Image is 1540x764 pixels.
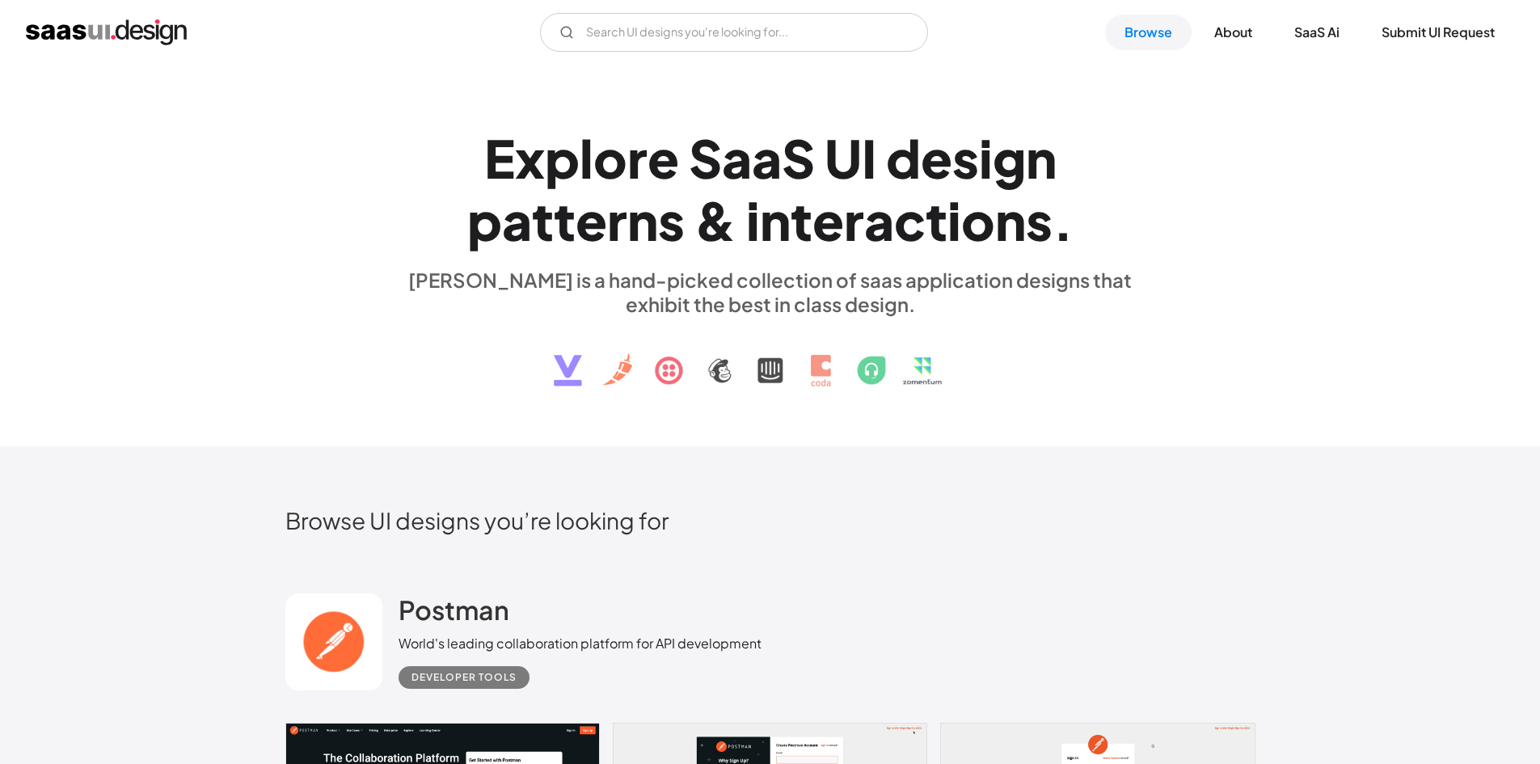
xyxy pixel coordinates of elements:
div: t [532,189,554,251]
div: E [484,127,515,189]
a: Submit UI Request [1362,15,1514,50]
div: S [782,127,815,189]
div: i [746,189,760,251]
div: s [658,189,685,251]
div: i [947,189,961,251]
div: World's leading collaboration platform for API development [399,634,762,653]
div: c [894,189,926,251]
div: t [791,189,812,251]
div: n [1026,127,1057,189]
div: I [862,127,876,189]
input: Search UI designs you're looking for... [540,13,928,52]
div: a [752,127,782,189]
div: o [961,189,995,251]
a: Postman [399,593,509,634]
a: About [1195,15,1272,50]
div: d [886,127,921,189]
div: r [607,189,627,251]
div: U [825,127,862,189]
div: g [993,127,1026,189]
div: n [760,189,791,251]
div: e [921,127,952,189]
div: . [1053,189,1074,251]
img: text, icon, saas logo [525,316,1015,400]
div: r [844,189,864,251]
div: t [926,189,947,251]
div: p [545,127,580,189]
div: o [593,127,627,189]
div: l [580,127,593,189]
div: r [627,127,648,189]
div: [PERSON_NAME] is a hand-picked collection of saas application designs that exhibit the best in cl... [399,268,1142,316]
div: & [694,189,736,251]
a: home [26,19,187,45]
h2: Postman [399,593,509,626]
div: e [648,127,679,189]
div: s [952,127,979,189]
div: n [995,189,1026,251]
div: S [689,127,722,189]
div: n [627,189,658,251]
a: SaaS Ai [1275,15,1359,50]
div: Developer tools [411,668,517,687]
form: Email Form [540,13,928,52]
div: a [864,189,894,251]
h2: Browse UI designs you’re looking for [285,506,1255,534]
div: e [576,189,607,251]
div: s [1026,189,1053,251]
h1: Explore SaaS UI design patterns & interactions. [399,127,1142,251]
div: p [467,189,502,251]
div: x [515,127,545,189]
div: a [722,127,752,189]
a: Browse [1105,15,1192,50]
div: t [554,189,576,251]
div: a [502,189,532,251]
div: e [812,189,844,251]
div: i [979,127,993,189]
